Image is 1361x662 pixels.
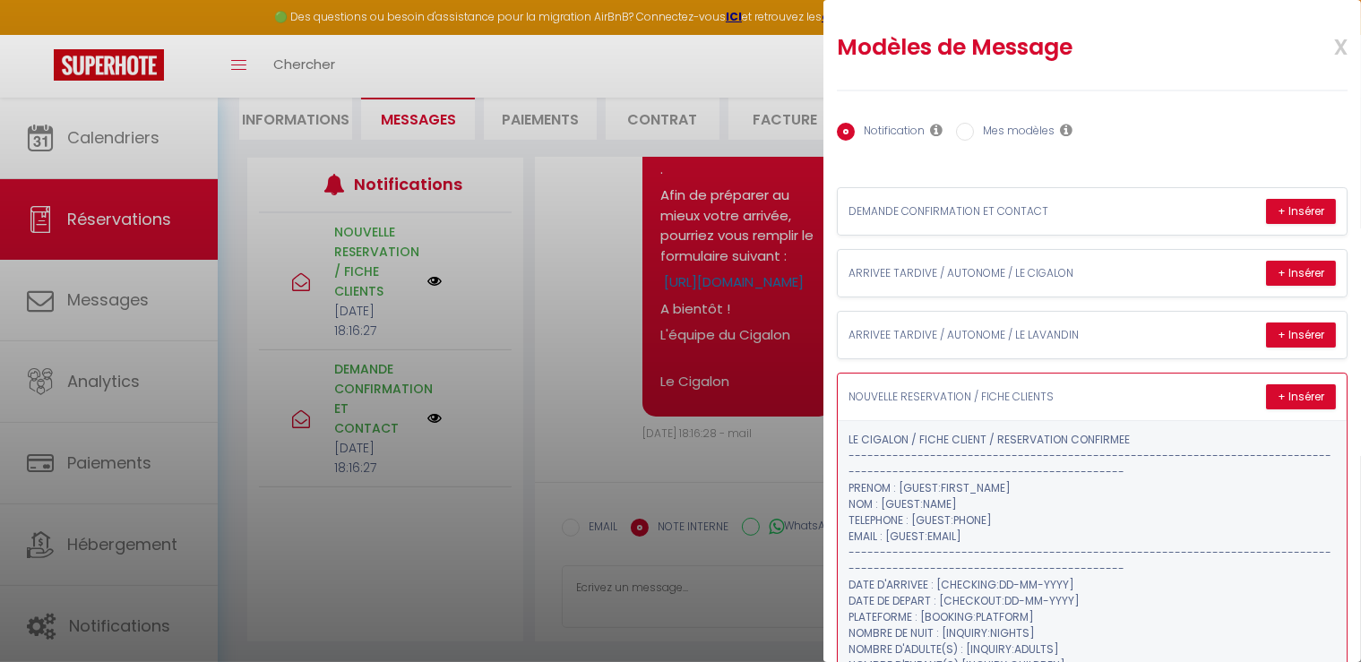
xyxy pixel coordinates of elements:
span: x [1291,24,1348,66]
p: ARRIVEE TARDIVE / AUTONOME / LE LAVANDIN [848,327,1117,344]
p: DATE DE DEPART : [CHECKOUT:DD-MM-YYYY] [848,593,1336,609]
label: Mes modèles [974,123,1055,142]
i: Les notifications sont visibles par toi et ton équipe [930,123,943,137]
label: Notification [855,123,925,142]
button: + Insérer [1266,199,1336,224]
p: -------------------------------------------------------------------------------------------------... [848,545,1336,577]
p: -------------------------------------------------------------------------------------------------... [848,448,1336,480]
button: + Insérer [1266,261,1336,286]
p: EMAIL : [GUEST:EMAIL] [848,529,1336,545]
p: ARRIVEE TARDIVE / AUTONOME / LE CIGALON [848,265,1117,282]
p: PRENOM : [GUEST:FIRST_NAME] [848,480,1336,496]
p: DATE D'ARRIVEE : [CHECKING:DD-MM-YYYY] [848,577,1336,593]
h2: Modèles de Message [837,33,1254,62]
p: ​NOMBRE DE NUIT : [INQUIRY:NIGHTS] [848,625,1336,641]
p: LE CIGALON / FICHE CLIENT / RESERVATION CONFIRMEE [848,432,1336,448]
button: Ouvrir le widget de chat LiveChat [14,7,68,61]
p: NOM : [GUEST:NAME] [848,496,1336,512]
p: NOUVELLE RESERVATION / FICHE CLIENTS [848,389,1117,406]
button: + Insérer [1266,384,1336,409]
i: Les modèles généraux sont visibles par vous et votre équipe [1060,123,1072,137]
p: PLATEFORME : [BOOKING:PLATFORM]​ [848,609,1336,625]
button: + Insérer [1266,322,1336,348]
p: NOMBRE D'ADULTE(S) : ​[INQUIRY:ADULTS] [848,641,1336,658]
p: TELEPHONE : [GUEST:PHONE] [848,512,1336,529]
p: DEMANDE CONFIRMATION ET CONTACT [848,203,1117,220]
